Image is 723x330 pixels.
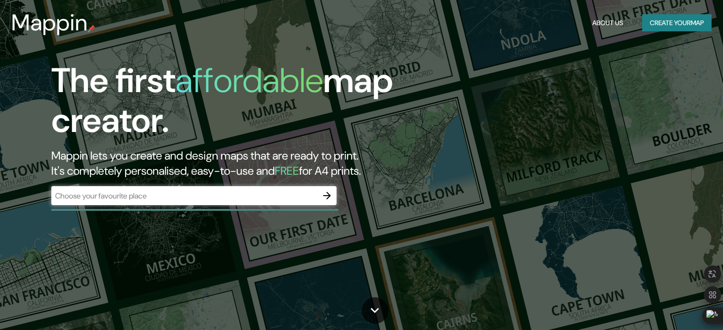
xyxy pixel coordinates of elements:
input: Choose your favourite place [51,190,318,201]
h2: Mappin lets you create and design maps that are ready to print. It's completely personalised, eas... [51,148,413,179]
h1: The first map creator. [51,61,413,148]
h1: affordable [175,58,323,103]
button: About Us [588,14,627,32]
h3: Mappin [11,9,88,36]
img: mappin-pin [88,25,96,32]
h5: FREE [275,163,299,178]
button: Create yourmap [642,14,712,32]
